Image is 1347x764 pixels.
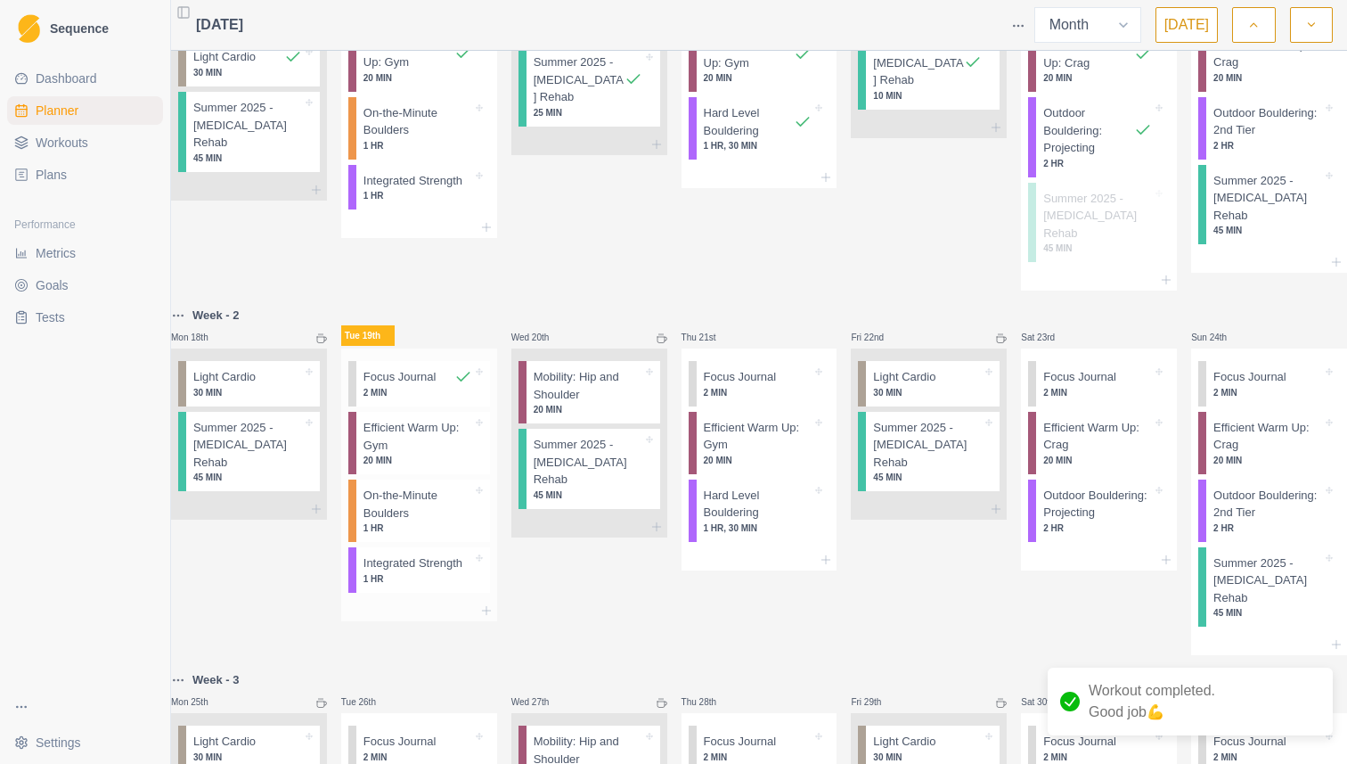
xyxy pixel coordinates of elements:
p: Thu 28th [682,695,735,709]
p: Integrated Strength [363,555,462,572]
a: Plans [7,160,163,189]
button: [DATE] [1155,7,1218,43]
p: 45 MIN [1213,606,1322,620]
p: Focus Journal [1043,368,1116,386]
p: 20 MIN [704,71,812,85]
div: Summer 2025 - [MEDICAL_DATA] Rehab45 MIN [1198,547,1340,628]
p: Workout completed. Good job 💪 [1089,680,1215,723]
p: 2 MIN [1213,751,1322,764]
div: Hard Level Bouldering1 HR, 30 MIN [689,97,830,160]
p: 1 HR, 30 MIN [704,522,812,535]
p: 20 MIN [534,403,642,416]
div: Focus Journal2 MIN [689,361,830,407]
p: On-the-Minute Boulders [363,487,472,522]
p: Outdoor Bouldering: Projecting [1043,487,1152,522]
div: Light Cardio30 MIN [178,361,320,407]
p: Summer 2025 - [MEDICAL_DATA] Rehab [873,419,982,472]
span: Dashboard [36,70,97,87]
span: Metrics [36,244,76,262]
button: Settings [7,728,163,757]
p: 10 MIN [873,89,982,103]
p: 1 HR [363,189,472,202]
p: Summer 2025 - [MEDICAL_DATA] Rehab [193,419,302,472]
p: Week - 2 [192,307,240,324]
p: 2 HR [1043,157,1152,170]
p: 1 HR [363,139,472,152]
div: Summer 2025 - [MEDICAL_DATA] Rehab45 MIN [1198,165,1340,245]
div: Efficient Warm Up: Gym20 MIN [348,412,490,474]
p: Outdoor Bouldering: 2nd Tier [1213,104,1322,139]
p: Light Cardio [193,48,256,66]
p: 45 MIN [193,471,302,484]
div: Efficient Warm Up: Gym20 MIN [689,412,830,474]
p: Outdoor Bouldering: 2nd Tier [1213,487,1322,522]
div: Efficient Warm Up: Crag20 MIN [1198,29,1340,92]
p: Week - 3 [192,671,240,689]
p: On-the-Minute Boulders [363,104,472,139]
a: Metrics [7,239,163,267]
div: Performance [7,210,163,239]
span: Tests [36,308,65,326]
div: Summer 2025 - [MEDICAL_DATA] Rehab45 MIN [858,412,1000,492]
p: Focus Journal [363,733,437,751]
div: Integrated Strength1 HR [348,165,490,210]
p: Tue 26th [341,695,395,709]
a: Planner [7,96,163,125]
p: Light Cardio [873,368,935,386]
p: Summer 2025 - [MEDICAL_DATA] Rehab [1213,172,1322,225]
p: 2 HR [1213,522,1322,535]
p: 2 HR [1043,522,1152,535]
p: Efficient Warm Up: Gym [363,419,472,454]
p: 1 HR, 30 MIN [704,139,812,152]
p: 45 MIN [1043,242,1152,255]
p: Light Cardio [193,733,256,751]
p: Summer 2025 - [MEDICAL_DATA] Rehab [1213,555,1322,607]
span: Sequence [50,22,109,35]
p: 45 MIN [1213,224,1322,237]
p: Focus Journal [1043,733,1116,751]
p: 20 MIN [1043,71,1152,85]
span: Goals [36,276,69,294]
div: Focus Journal2 MIN [1028,361,1170,407]
p: 20 MIN [704,454,812,467]
div: Efficient Warm Up: Crag20 MIN [1028,412,1170,474]
p: Efficient Warm Up: Crag [1043,419,1152,454]
p: Mon 18th [171,331,224,344]
p: 1 HR [363,522,472,535]
div: Outdoor Bouldering: Projecting2 HR [1028,97,1170,177]
p: 30 MIN [193,751,302,764]
p: Mobility: Hip and Shoulder [534,368,642,403]
div: Efficient Warm Up: Crag20 MIN [1198,412,1340,474]
p: Summer 2025 - [MEDICAL_DATA] Rehab [193,99,302,152]
p: Efficient Warm Up: Gym [704,419,812,454]
span: Planner [36,102,78,119]
div: Summer 2025 - [MEDICAL_DATA] Rehab45 MIN [1028,183,1170,263]
p: Efficient Warm Up: Crag [1213,419,1322,454]
div: Summer 2025 - [MEDICAL_DATA] Rehab45 MIN [518,429,660,509]
p: Thu 21st [682,331,735,344]
p: 20 MIN [363,454,472,467]
a: Goals [7,271,163,300]
p: Focus Journal [704,733,777,751]
div: Summer 2025 - [MEDICAL_DATA] Rehab45 MIN [178,92,320,172]
p: Summer 2025 - [MEDICAL_DATA] Rehab [534,436,642,489]
p: 30 MIN [873,386,982,399]
p: Sat 30th [1021,695,1074,709]
p: Tue 19th [341,325,395,346]
div: Light Cardio30 MIN [178,41,320,86]
p: Light Cardio [873,733,935,751]
p: Sun 24th [1191,331,1245,344]
div: Summer 2025 - [MEDICAL_DATA] Rehab25 MIN [518,46,660,127]
p: 2 MIN [363,751,472,764]
p: 20 MIN [1043,454,1152,467]
p: Wed 20th [511,331,565,344]
p: Summer 2025 - [MEDICAL_DATA] Rehab [1043,190,1152,242]
p: 1 HR [363,572,472,586]
p: Efficient Warm Up: Gym [363,37,454,71]
p: 25 MIN [534,106,642,119]
p: Efficient Warm Up: Gym [704,37,795,71]
p: Focus Journal [363,368,437,386]
p: 2 MIN [1213,386,1322,399]
p: Integrated Strength [363,172,462,190]
p: 2 MIN [363,386,472,399]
